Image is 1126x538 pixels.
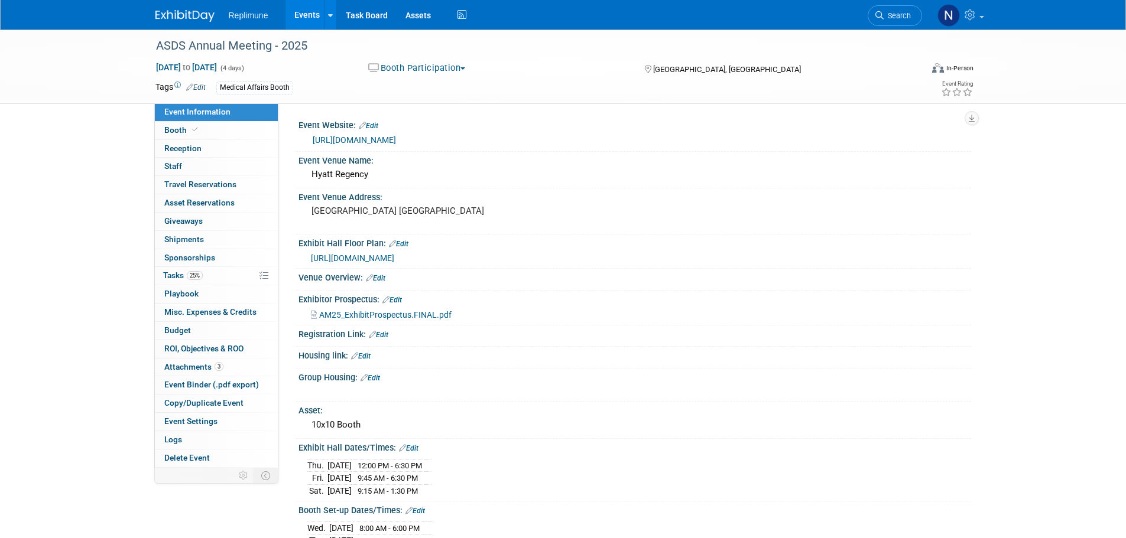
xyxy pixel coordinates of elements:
div: Event Rating [941,81,973,87]
a: [URL][DOMAIN_NAME] [313,135,396,145]
span: Sponsorships [164,253,215,262]
a: Edit [359,122,378,130]
div: Event Website: [298,116,971,132]
img: Format-Inperson.png [932,63,944,73]
span: 3 [215,362,223,371]
a: Budget [155,322,278,340]
a: Edit [351,352,371,360]
a: Tasks25% [155,267,278,285]
span: 9:15 AM - 1:30 PM [358,487,418,495]
span: Event Settings [164,416,218,426]
a: Reception [155,140,278,158]
span: [DATE] [DATE] [155,62,218,73]
span: Copy/Duplicate Event [164,398,244,407]
a: Asset Reservations [155,194,278,212]
div: Event Venue Address: [298,188,971,203]
img: ExhibitDay [155,10,215,22]
div: Event Venue Name: [298,152,971,167]
td: Personalize Event Tab Strip [233,468,254,483]
a: Giveaways [155,213,278,230]
span: Staff [164,161,182,171]
a: Staff [155,158,278,175]
td: Wed. [307,521,329,534]
span: Delete Event [164,453,210,462]
a: Edit [405,507,425,515]
a: Edit [366,274,385,282]
i: Booth reservation complete [192,126,198,133]
span: Asset Reservations [164,198,235,207]
a: Edit [369,331,388,339]
div: Event Format [852,61,974,79]
span: Event Information [164,107,231,116]
button: Booth Participation [364,62,470,74]
span: (4 days) [219,64,244,72]
div: Exhibit Hall Floor Plan: [298,234,971,250]
a: Shipments [155,231,278,249]
span: Playbook [164,289,199,298]
td: Toggle Event Tabs [254,468,278,483]
a: Edit [399,444,418,452]
span: Travel Reservations [164,180,236,189]
a: [URL][DOMAIN_NAME] [311,253,394,263]
span: 8:00 AM - 6:00 PM [359,524,420,533]
a: Event Information [155,103,278,121]
div: Exhibitor Prospectus: [298,291,971,306]
span: [GEOGRAPHIC_DATA], [GEOGRAPHIC_DATA] [653,65,801,74]
a: Logs [155,431,278,449]
span: 9:45 AM - 6:30 PM [358,474,418,482]
pre: [GEOGRAPHIC_DATA] [GEOGRAPHIC_DATA] [311,206,566,216]
span: Misc. Expenses & Credits [164,307,257,317]
a: Playbook [155,285,278,303]
a: Sponsorships [155,249,278,267]
div: Venue Overview: [298,269,971,284]
div: Hyatt Regency [307,165,962,184]
span: Event Binder (.pdf export) [164,380,259,389]
div: Group Housing: [298,369,971,384]
span: Replimune [229,11,268,20]
div: Housing link: [298,347,971,362]
span: to [181,63,192,72]
span: Reception [164,144,202,153]
span: 12:00 PM - 6:30 PM [358,461,422,470]
a: Copy/Duplicate Event [155,394,278,412]
span: 25% [187,271,203,280]
span: Logs [164,435,182,444]
a: Search [868,5,922,26]
span: Booth [164,125,200,135]
span: Shipments [164,234,204,244]
td: [DATE] [329,521,353,534]
div: Registration Link: [298,325,971,341]
a: Edit [389,240,408,248]
td: [DATE] [327,484,352,497]
div: Asset: [298,402,971,416]
a: Event Settings [155,413,278,431]
a: Misc. Expenses & Credits [155,304,278,321]
td: Thu. [307,459,327,472]
div: Medical Affairs Booth [216,81,293,94]
span: Giveaways [164,216,203,226]
a: ROI, Objectives & ROO [155,340,278,358]
span: AM25_ExhibitProspectus.FINAL.pdf [319,310,452,319]
a: Edit [361,374,380,382]
td: Tags [155,81,206,94]
div: ASDS Annual Meeting - 2025 [152,35,904,57]
div: In-Person [946,64,974,73]
a: Booth [155,122,278,139]
img: Nicole Schaeffner [937,4,960,27]
a: Edit [186,83,206,92]
td: Sat. [307,484,327,497]
a: Travel Reservations [155,176,278,194]
a: Event Binder (.pdf export) [155,376,278,394]
div: 10x10 Booth [307,416,962,434]
span: Budget [164,325,191,335]
td: [DATE] [327,472,352,485]
td: [DATE] [327,459,352,472]
a: AM25_ExhibitProspectus.FINAL.pdf [311,310,452,319]
span: Search [884,11,911,20]
span: Attachments [164,362,223,371]
span: Tasks [163,270,203,280]
div: Booth Set-up Dates/Times: [298,501,971,517]
div: Exhibit Hall Dates/Times: [298,439,971,454]
a: Delete Event [155,449,278,467]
